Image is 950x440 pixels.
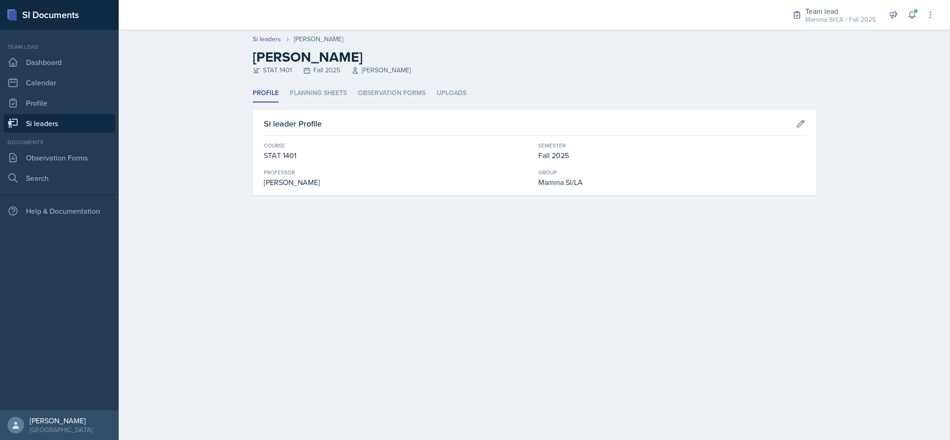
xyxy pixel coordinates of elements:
[4,114,115,133] a: Si leaders
[264,141,531,150] div: Course
[264,168,531,177] div: Professor
[4,43,115,51] div: Team lead
[4,169,115,187] a: Search
[805,6,876,17] div: Team lead
[538,150,805,161] div: Fall 2025
[437,84,466,102] li: Uploads
[30,425,92,434] div: [GEOGRAPHIC_DATA]
[264,177,531,188] div: [PERSON_NAME]
[253,49,816,65] h2: [PERSON_NAME]
[358,84,426,102] li: Observation Forms
[294,34,343,44] div: [PERSON_NAME]
[264,117,322,130] h3: Si leader Profile
[4,202,115,220] div: Help & Documentation
[253,34,281,44] a: Si leaders
[805,15,876,25] div: Mamma SI/LA / Fall 2025
[4,148,115,167] a: Observation Forms
[264,150,531,161] div: STAT 1401
[538,141,805,150] div: Semester
[538,168,805,177] div: Group
[4,94,115,112] a: Profile
[253,84,279,102] li: Profile
[4,73,115,92] a: Calendar
[4,138,115,147] div: Documents
[290,84,347,102] li: Planning Sheets
[4,53,115,71] a: Dashboard
[253,65,816,75] div: STAT 1401 Fall 2025 [PERSON_NAME]
[30,416,92,425] div: [PERSON_NAME]
[538,177,805,188] div: Mamma SI/LA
